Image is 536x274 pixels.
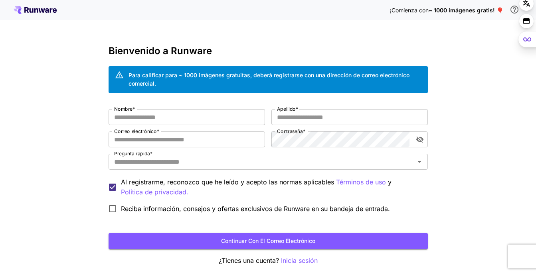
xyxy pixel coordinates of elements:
[429,7,503,14] span: ~ 1000 imágenes gratis! 🎈
[277,128,305,135] label: Contraseña
[281,256,318,266] button: Inicia sesión
[114,128,159,135] label: Correo electrónico
[121,204,390,213] span: Reciba información, consejos y ofertas exclusivos de Runware en su bandeja de entrada.
[219,256,279,264] font: ¿Tienes una cuenta?
[336,177,386,187] button: Al registrarme, reconozco que he leído y acepto las normas aplicables y Política de privacidad.
[388,178,392,186] font: y
[114,106,135,112] label: Nombre
[390,7,429,14] span: ¡Comienza con
[121,187,188,197] p: Política de privacidad.
[277,106,298,112] label: Apellido
[109,233,428,249] button: Continuar con el correo electrónico
[129,71,421,88] div: Para calificar para ~ 1000 imágenes gratuitas, deberá registrarse con una dirección de correo ele...
[414,156,425,167] button: Abrir
[121,178,334,186] font: Al registrarme, reconozco que he leído y acepto las normas aplicables
[506,2,522,18] button: Para calificar para el crédito gratuito, debe registrarse con una dirección de correo electrónico...
[109,45,428,57] h3: Bienvenido a Runware
[114,150,152,157] label: Pregunta rápida
[413,132,427,147] button: Alternar visibilidad de contraseña
[121,187,188,197] button: Al registrarme, reconozco que he leído y acepto las normas aplicables Términos de uso y
[336,178,386,186] font: Términos de uso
